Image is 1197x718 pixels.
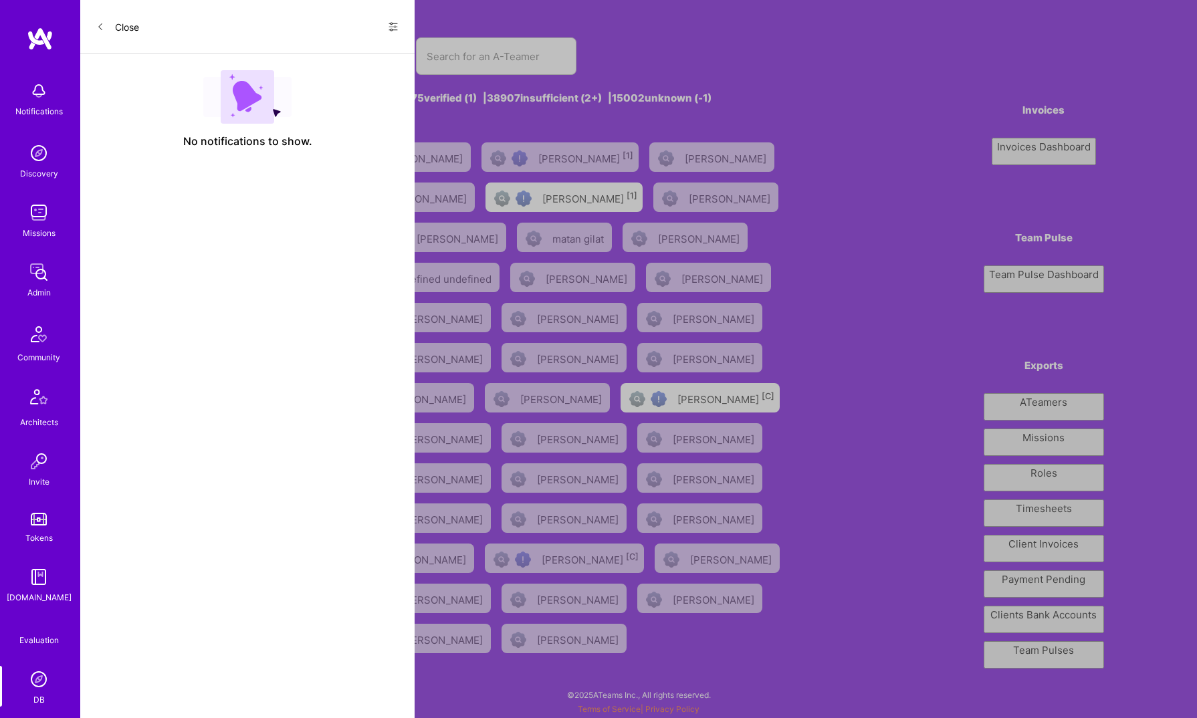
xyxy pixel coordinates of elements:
img: discovery [25,140,52,166]
img: Architects [23,383,55,415]
img: Community [23,318,55,350]
div: Admin [27,285,51,300]
div: [DOMAIN_NAME] [7,590,72,604]
span: No notifications to show. [183,134,312,148]
div: Community [17,350,60,364]
div: Invite [29,475,49,489]
div: Notifications [15,104,63,118]
div: Evaluation [19,633,59,647]
img: Invite [25,448,52,475]
img: teamwork [25,199,52,226]
i: icon SelectionTeam [34,623,44,633]
img: tokens [31,513,47,525]
div: DB [33,693,45,707]
img: bell [25,78,52,104]
div: Missions [23,226,56,240]
button: Close [96,16,139,37]
img: empty [203,70,292,124]
img: logo [27,27,53,51]
div: Discovery [20,166,58,181]
img: Admin Search [25,666,52,693]
img: admin teamwork [25,259,52,285]
div: Tokens [25,531,53,545]
div: Architects [20,415,58,429]
img: guide book [25,564,52,590]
